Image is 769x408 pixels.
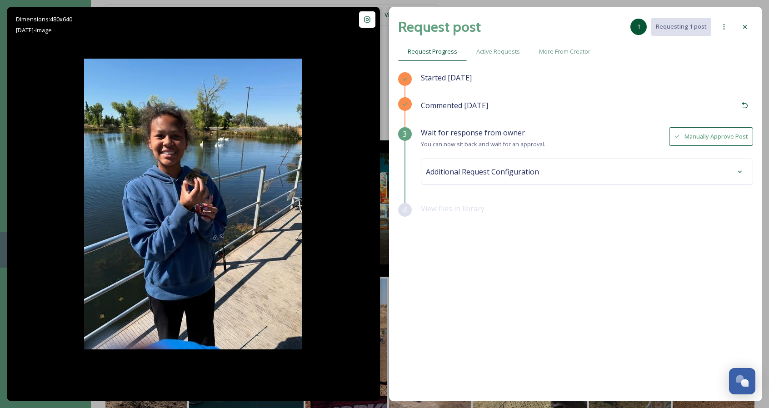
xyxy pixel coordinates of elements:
[669,127,753,146] button: Manually Approve Post
[398,16,481,38] h2: Request post
[84,59,302,349] img: 522436619_18062720285260808_7263271640935912944_n.jpg
[421,100,488,110] span: Commented [DATE]
[16,26,52,34] span: [DATE] - Image
[421,128,525,138] span: Wait for response from owner
[421,204,484,214] span: View files in library
[729,368,755,394] button: Open Chat
[539,47,590,56] span: More From Creator
[476,47,520,56] span: Active Requests
[16,15,72,23] span: Dimensions: 480 x 640
[403,204,407,215] span: 4
[426,166,539,177] span: Additional Request Configuration
[408,47,457,56] span: Request Progress
[421,73,472,83] span: Started [DATE]
[651,18,711,35] button: Requesting 1 post
[637,22,640,31] span: 1
[403,129,407,139] span: 3
[421,140,545,148] span: You can now sit back and wait for an approval.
